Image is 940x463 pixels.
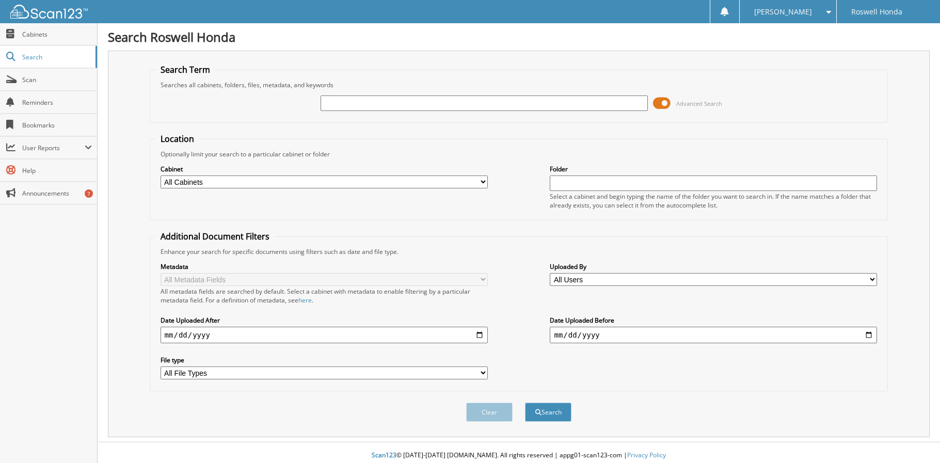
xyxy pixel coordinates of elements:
legend: Location [155,133,199,145]
input: end [550,327,877,343]
iframe: Chat Widget [888,413,940,463]
span: User Reports [22,143,85,152]
span: [PERSON_NAME] [754,9,812,15]
label: File type [161,356,488,364]
h1: Search Roswell Honda [108,28,930,45]
button: Search [525,403,571,422]
legend: Additional Document Filters [155,231,275,242]
div: Enhance your search for specific documents using filters such as date and file type. [155,247,883,256]
input: start [161,327,488,343]
span: Scan [22,75,92,84]
div: 7 [85,189,93,198]
div: Searches all cabinets, folders, files, metadata, and keywords [155,81,883,89]
label: Date Uploaded Before [550,316,877,325]
span: Scan123 [372,451,396,459]
img: scan123-logo-white.svg [10,5,88,19]
label: Metadata [161,262,488,271]
span: Cabinets [22,30,92,39]
div: Optionally limit your search to a particular cabinet or folder [155,150,883,158]
span: Bookmarks [22,121,92,130]
span: Announcements [22,189,92,198]
div: Select a cabinet and begin typing the name of the folder you want to search in. If the name match... [550,192,877,210]
a: Privacy Policy [627,451,666,459]
span: Help [22,166,92,175]
a: here [298,296,312,305]
legend: Search Term [155,64,215,75]
label: Cabinet [161,165,488,173]
label: Uploaded By [550,262,877,271]
label: Date Uploaded After [161,316,488,325]
span: Reminders [22,98,92,107]
span: Roswell Honda [851,9,902,15]
span: Advanced Search [676,100,722,107]
span: Search [22,53,90,61]
div: All metadata fields are searched by default. Select a cabinet with metadata to enable filtering b... [161,287,488,305]
label: Folder [550,165,877,173]
button: Clear [466,403,513,422]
